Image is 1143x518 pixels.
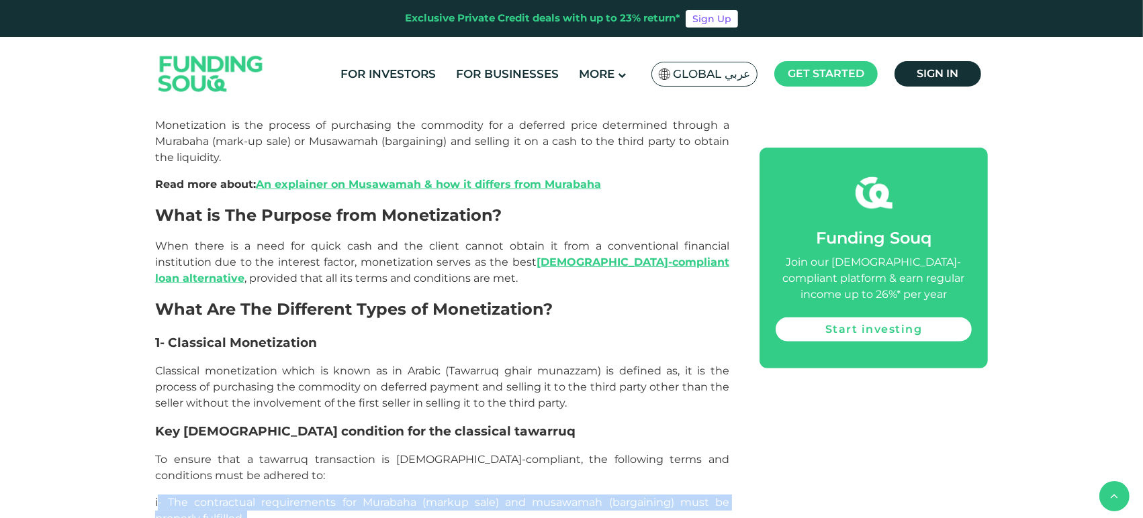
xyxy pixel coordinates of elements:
[155,423,576,439] span: Key [DEMOGRAPHIC_DATA] condition for the classical tawarruq
[453,63,563,85] a: For Businesses
[686,10,738,28] a: Sign Up
[917,67,959,80] span: Sign in
[659,68,671,80] img: SA Flag
[816,228,931,248] span: Funding Souq
[776,254,972,303] div: Join our [DEMOGRAPHIC_DATA]-compliant platform & earn regular income up to 26%* per year
[895,61,981,87] a: Sign in
[155,240,729,284] span: When there is a need for quick cash and the client cannot obtain it from a conventional financial...
[155,178,601,191] span: Read more about:
[580,67,615,81] span: More
[145,40,277,108] img: Logo
[155,299,553,319] span: What Are The Different Types of Monetization?
[856,174,893,211] img: fsicon
[405,11,680,26] div: Exclusive Private Credit deals with up to 23% return*
[788,67,864,80] span: Get started
[155,364,729,409] span: Classical monetization which is known as in Arabic (Tawarruq ghair munazzam) is defined as, it is...
[338,63,440,85] a: For Investors
[1099,481,1130,511] button: back
[155,335,317,350] span: 1- Classical Monetization
[256,178,601,191] a: An explainer on Musawamah & how it differs from Murabaha
[155,453,729,482] span: To ensure that a tawarruq transaction is [DEMOGRAPHIC_DATA]-compliant, the following terms and co...
[673,66,750,82] span: Global عربي
[155,205,502,225] span: What is The Purpose from Monetization?
[776,317,972,342] a: Start investing
[155,119,729,164] span: Monetization is the process of purchasing the commodity for a deferred price determined through a...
